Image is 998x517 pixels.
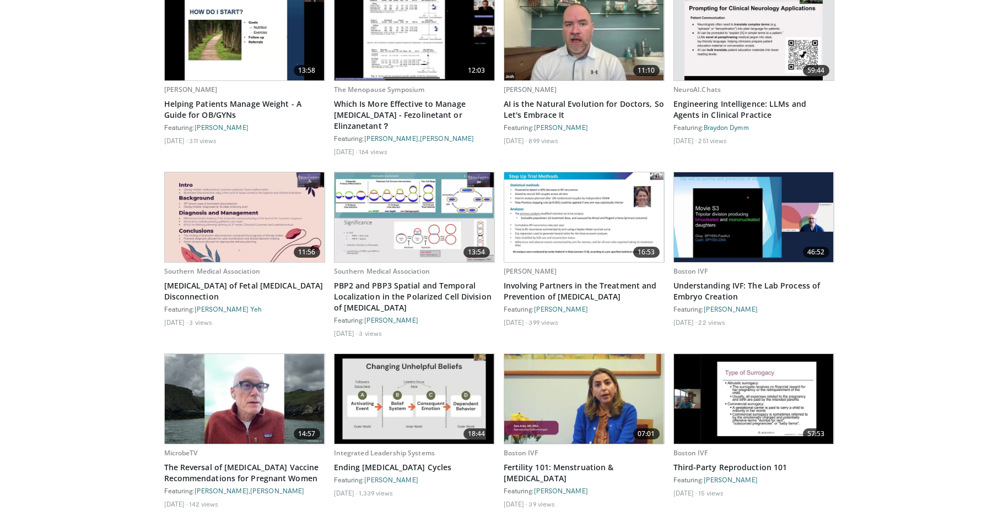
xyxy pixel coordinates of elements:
a: NeuroAI.Chats [673,85,721,94]
li: 251 views [698,136,727,145]
span: 59:44 [803,65,829,76]
a: Understanding IVF: The Lab Process of Embryo Creation [673,280,834,302]
a: [PERSON_NAME] [364,134,418,142]
a: Engineering Intelligence: LLMs and Agents in Clinical Practice [673,99,834,121]
li: [DATE] [673,318,697,326]
span: 14:57 [294,428,320,439]
img: 07204fca-5175-403e-af9a-ccc25fd3a9ff.620x360_q85_upscale.jpg [674,354,834,444]
a: 07:01 [504,354,664,444]
a: 57:53 [674,354,834,444]
li: 15 views [698,488,724,497]
img: d51c4a43-211c-4413-b5f2-4ab3dc2b7171.620x360_q85_upscale.jpg [335,354,494,444]
a: Boston IVF [673,266,708,276]
a: Boston IVF [673,448,708,458]
li: [DATE] [673,136,697,145]
li: 311 views [189,136,217,145]
li: [DATE] [164,499,188,508]
a: Braydon Dymm [704,123,749,131]
a: Helping Patients Manage Weight - A Guide for OB/GYNs [164,99,325,121]
div: Featuring: [504,123,665,132]
a: [PERSON_NAME] [164,85,218,94]
li: [DATE] [164,318,188,326]
a: Integrated Leadership Systems [334,448,435,458]
a: [PERSON_NAME] [250,487,304,494]
span: 57:53 [803,428,829,439]
a: 13:54 [335,172,494,262]
a: [PERSON_NAME] Yeh [195,305,262,313]
img: 08084597-0ccd-4d67-906f-2d5ce26490f5.620x360_q85_upscale.jpg [335,172,494,262]
a: The Menopause Symposium [334,85,425,94]
a: [PERSON_NAME] [534,305,588,313]
li: 1,339 views [359,488,393,497]
li: [DATE] [334,329,358,338]
div: Featuring: [504,304,665,313]
a: 46:52 [674,172,834,262]
li: [DATE] [673,488,697,497]
span: 16:53 [633,247,660,258]
span: 11:10 [633,65,660,76]
li: 3 views [189,318,212,326]
a: 14:57 [165,354,325,444]
a: Fertility 101: Menstruation & [MEDICAL_DATA] [504,462,665,484]
a: Boston IVF [504,448,538,458]
a: Which Is More Effective to Manage [MEDICAL_DATA] - Fezolinetant or Elinzanetant？ [334,99,495,132]
li: 39 views [528,499,555,508]
div: Featuring: [673,304,834,313]
a: [PERSON_NAME] [504,85,557,94]
a: Third-Party Reproduction 101 [673,462,834,473]
a: [PERSON_NAME] [704,476,758,483]
img: ce23c5de-ec56-443d-a37f-68c7ac873175.620x360_q85_upscale.jpg [504,172,664,262]
img: 71e36377-7068-4b43-af20-dae0fc4b9107.620x360_q85_upscale.jpg [165,354,325,444]
a: Southern Medical Association [334,266,430,276]
a: 18:44 [335,354,494,444]
span: 13:54 [463,247,490,258]
span: 07:01 [633,428,660,439]
a: [PERSON_NAME] [364,316,418,324]
span: 12:03 [463,65,490,76]
a: [PERSON_NAME] [534,487,588,494]
a: MicrobeTV [164,448,198,458]
a: 11:56 [165,172,325,262]
a: 16:53 [504,172,664,262]
div: Featuring: [164,123,325,132]
a: PBP2 and PBP3 Spatial and Temporal Localization in the Polarized Cell Division of [MEDICAL_DATA] [334,280,495,313]
li: [DATE] [504,499,527,508]
a: [PERSON_NAME] [195,487,249,494]
img: 93468da4-1ae8-4133-a581-23b08dc97320.620x360_q85_upscale.jpg [504,354,664,444]
a: [PERSON_NAME] [504,266,557,276]
span: 46:52 [803,247,829,258]
a: Southern Medical Association [164,266,260,276]
li: 164 views [359,147,387,156]
div: Featuring: [164,304,325,313]
li: 399 views [528,318,558,326]
a: Ending [MEDICAL_DATA] Cycles [334,462,495,473]
li: [DATE] [504,136,527,145]
li: [DATE] [504,318,527,326]
a: [PERSON_NAME] [364,476,418,483]
a: [PERSON_NAME] [195,123,249,131]
div: Featuring: [334,315,495,324]
span: 11:56 [294,247,320,258]
img: df8da5fb-3b83-4a5f-8be1-621e049d64cc.620x360_q85_upscale.jpg [674,172,834,262]
span: 13:58 [294,65,320,76]
div: Featuring: [673,475,834,484]
li: 22 views [698,318,725,326]
span: 18:44 [463,428,490,439]
div: Featuring: , [164,486,325,495]
li: [DATE] [334,147,358,156]
div: Featuring: [673,123,834,132]
a: [PERSON_NAME] [534,123,588,131]
div: Featuring: , [334,134,495,143]
a: [MEDICAL_DATA] of Fetal [MEDICAL_DATA] Disconnection [164,280,325,302]
li: 142 views [189,499,218,508]
li: 3 views [359,329,382,338]
li: 899 views [528,136,558,145]
li: [DATE] [164,136,188,145]
a: AI is the Natural Evolution for Doctors, So Let's Embrace It [504,99,665,121]
a: [PERSON_NAME] [420,134,474,142]
img: 3d95f1ab-6efa-49d8-bf46-623a27a9d3fd.620x360_q85_upscale.jpg [165,172,325,262]
a: Involving Partners in the Treatment and Prevention of [MEDICAL_DATA] [504,280,665,302]
div: Featuring: [504,486,665,495]
div: Featuring: [334,475,495,484]
li: [DATE] [334,488,358,497]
